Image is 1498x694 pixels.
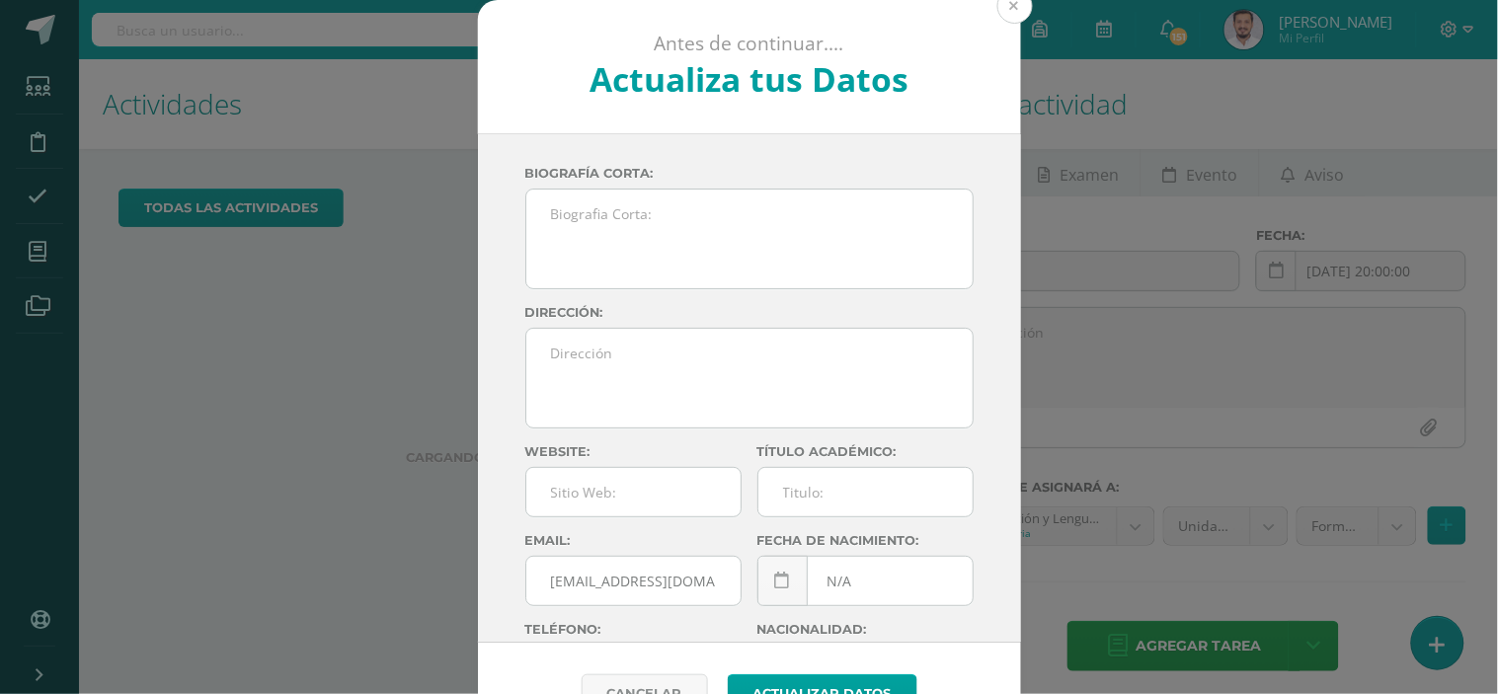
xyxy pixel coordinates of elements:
label: Fecha de nacimiento: [757,533,974,548]
label: Email: [525,533,742,548]
p: Antes de continuar.... [530,32,968,56]
input: Correo Electronico: [526,557,741,605]
label: Teléfono: [525,622,742,637]
h2: Actualiza tus Datos [530,56,968,102]
input: Fecha de Nacimiento: [758,557,973,605]
label: Website: [525,444,742,459]
label: Biografía corta: [525,166,974,181]
label: Título académico: [757,444,974,459]
label: Dirección: [525,305,974,320]
label: Nacionalidad: [757,622,974,637]
input: Sitio Web: [526,468,741,516]
input: Titulo: [758,468,973,516]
